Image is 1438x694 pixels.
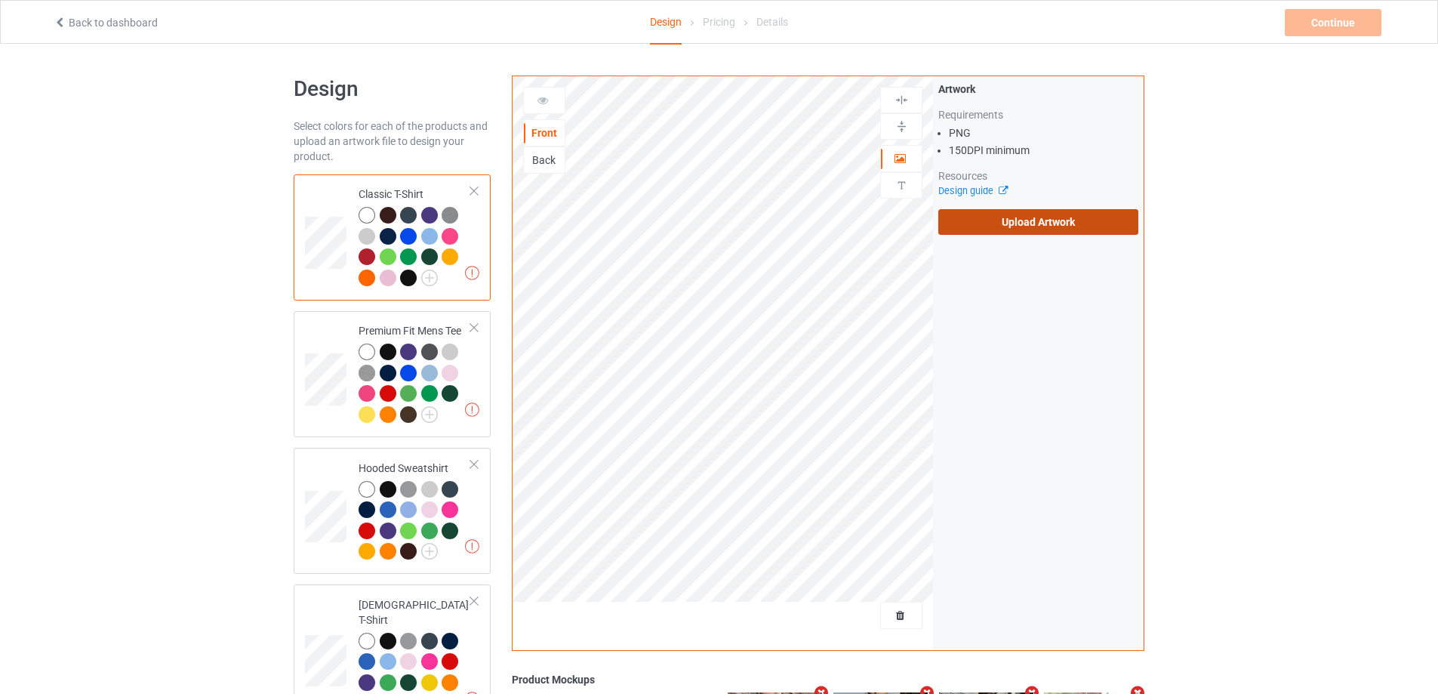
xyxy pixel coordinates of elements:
div: Product Mockups [512,672,1144,687]
div: Details [756,1,788,43]
div: Artwork [938,82,1138,97]
img: svg%3E%0A [895,178,909,193]
img: heather_texture.png [359,365,375,381]
img: svg%3E%0A [895,93,909,107]
div: Premium Fit Mens Tee [359,323,471,421]
img: svg+xml;base64,PD94bWwgdmVyc2lvbj0iMS4wIiBlbmNvZGluZz0iVVRGLTgiPz4KPHN2ZyB3aWR0aD0iMjJweCIgaGVpZ2... [421,543,438,560]
a: Back to dashboard [54,17,158,29]
div: Premium Fit Mens Tee [294,311,491,437]
img: svg+xml;base64,PD94bWwgdmVyc2lvbj0iMS4wIiBlbmNvZGluZz0iVVRGLTgiPz4KPHN2ZyB3aWR0aD0iMjJweCIgaGVpZ2... [421,406,438,423]
div: Hooded Sweatshirt [294,448,491,574]
div: Back [524,153,565,168]
div: Design [650,1,682,45]
label: Upload Artwork [938,209,1138,235]
a: Design guide [938,185,1007,196]
div: Classic T-Shirt [359,187,471,285]
div: Classic T-Shirt [294,174,491,301]
div: Pricing [703,1,735,43]
img: heather_texture.png [442,207,458,224]
div: Requirements [938,107,1138,122]
img: svg%3E%0A [895,119,909,134]
img: exclamation icon [465,539,479,554]
div: Resources [938,168,1138,184]
img: svg+xml;base64,PD94bWwgdmVyc2lvbj0iMS4wIiBlbmNvZGluZz0iVVRGLTgiPz4KPHN2ZyB3aWR0aD0iMjJweCIgaGVpZ2... [421,270,438,286]
li: 150 DPI minimum [949,143,1138,158]
div: Front [524,125,565,140]
li: PNG [949,125,1138,140]
div: Select colors for each of the products and upload an artwork file to design your product. [294,119,491,164]
div: Hooded Sweatshirt [359,461,471,559]
img: exclamation icon [465,403,479,417]
img: exclamation icon [465,266,479,280]
h1: Design [294,76,491,103]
